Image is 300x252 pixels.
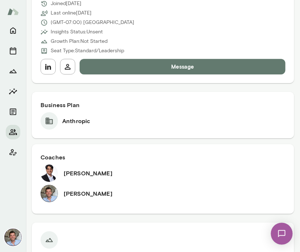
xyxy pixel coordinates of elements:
[41,153,286,162] h6: Coaches
[62,117,90,125] h6: Anthropic
[51,19,134,26] p: (GMT-07:00) [GEOGRAPHIC_DATA]
[6,64,20,78] button: Growth Plan
[41,185,58,202] img: David Sferlazza
[64,169,113,178] h6: [PERSON_NAME]
[41,164,58,182] img: Raj Manghani
[6,125,20,139] button: Members
[51,9,92,17] p: Last online [DATE]
[6,145,20,160] button: Client app
[6,105,20,119] button: Documents
[51,47,124,54] p: Seat Type: Standard/Leadership
[4,229,22,246] img: David Sferlazza
[7,5,19,19] img: Mento
[6,84,20,99] button: Insights
[41,101,286,109] h6: Business Plan
[6,23,20,38] button: Home
[51,28,103,36] p: Insights Status: Unsent
[64,189,113,198] h6: [PERSON_NAME]
[80,59,286,74] button: Message
[6,44,20,58] button: Sessions
[51,38,107,45] p: Growth Plan: Not Started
